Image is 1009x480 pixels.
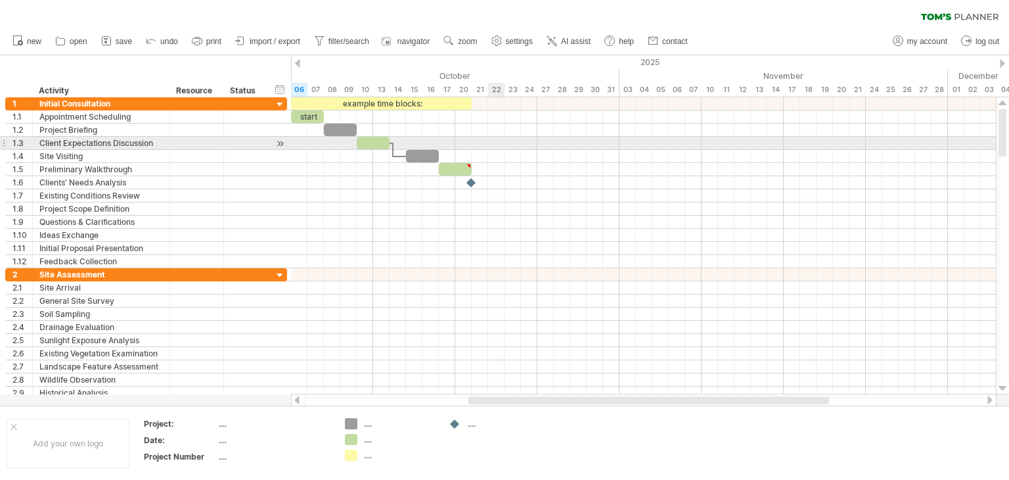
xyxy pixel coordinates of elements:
div: Monday, 10 November 2025 [702,83,718,97]
div: Questions & Clarifications [39,216,163,228]
div: 2.5 [12,334,32,347]
div: Project Scope Definition [39,203,163,215]
span: open [70,37,87,46]
div: Initial Consultation [39,97,163,110]
div: Feedback Collection [39,255,163,268]
div: Friday, 7 November 2025 [685,83,702,97]
span: save [116,37,132,46]
div: 2.4 [12,321,32,333]
div: Monday, 1 December 2025 [948,83,964,97]
div: Site Arrival [39,281,163,294]
div: .... [219,418,329,429]
div: Wednesday, 19 November 2025 [817,83,833,97]
a: log out [958,33,1003,50]
div: Thursday, 23 October 2025 [504,83,521,97]
a: save [98,33,136,50]
div: Wednesday, 15 October 2025 [406,83,422,97]
a: navigator [380,33,434,50]
div: Landscape Feature Assessment [39,360,163,373]
div: .... [364,418,436,429]
div: Drainage Evaluation [39,321,163,333]
a: contact [644,33,692,50]
span: AI assist [561,37,591,46]
div: Resource [176,84,216,97]
div: Thursday, 27 November 2025 [915,83,931,97]
div: 1.11 [12,242,32,254]
div: 2.2 [12,295,32,307]
div: General Site Survey [39,295,163,307]
div: Clients' Needs Analysis [39,176,163,189]
div: Friday, 24 October 2025 [521,83,537,97]
a: open [52,33,91,50]
div: start [291,110,324,123]
div: Wednesday, 5 November 2025 [652,83,669,97]
span: my account [907,37,947,46]
div: .... [219,451,329,462]
div: Thursday, 6 November 2025 [669,83,685,97]
span: log out [975,37,999,46]
div: Project: [144,418,216,429]
div: .... [468,418,539,429]
div: Monday, 24 November 2025 [866,83,882,97]
div: Wednesday, 8 October 2025 [324,83,340,97]
div: Activity [39,84,162,97]
div: Date: [144,435,216,446]
span: contact [662,37,688,46]
span: import / export [250,37,300,46]
div: Existing Conditions Review [39,189,163,202]
div: Monday, 3 November 2025 [619,83,636,97]
div: 2 [12,268,32,281]
div: Appointment Scheduling [39,110,163,123]
div: 1.1 [12,110,32,123]
div: 1.12 [12,255,32,268]
div: 1.10 [12,229,32,241]
div: Tuesday, 14 October 2025 [390,83,406,97]
span: print [206,37,221,46]
div: October 2025 [242,69,619,83]
a: zoom [440,33,481,50]
a: AI assist [543,33,594,50]
a: import / export [232,33,304,50]
div: 1.5 [12,163,32,176]
div: November 2025 [619,69,948,83]
span: help [619,37,634,46]
div: Initial Proposal Presentation [39,242,163,254]
div: Friday, 10 October 2025 [357,83,373,97]
div: Thursday, 30 October 2025 [587,83,603,97]
div: Friday, 14 November 2025 [767,83,784,97]
a: my account [889,33,951,50]
div: 1.9 [12,216,32,228]
div: Friday, 28 November 2025 [931,83,948,97]
a: print [189,33,225,50]
div: Monday, 17 November 2025 [784,83,800,97]
div: Historical Analysis [39,387,163,399]
div: .... [364,434,436,445]
div: Client Expectations Discussion [39,137,163,149]
div: Existing Vegetation Examination [39,347,163,360]
div: .... [219,435,329,446]
div: 2.6 [12,347,32,360]
div: Tuesday, 4 November 2025 [636,83,652,97]
div: Preliminary Walkthrough [39,163,163,176]
div: 2.3 [12,308,32,320]
div: Monday, 20 October 2025 [455,83,472,97]
div: Wednesday, 12 November 2025 [734,83,751,97]
div: Monday, 27 October 2025 [537,83,554,97]
span: settings [506,37,533,46]
div: Monday, 6 October 2025 [291,83,307,97]
div: Tuesday, 18 November 2025 [800,83,817,97]
div: Status [230,84,259,97]
div: Friday, 21 November 2025 [849,83,866,97]
div: Site Visiting [39,150,163,162]
div: Tuesday, 2 December 2025 [964,83,981,97]
a: settings [488,33,537,50]
span: navigator [397,37,430,46]
a: filter/search [311,33,373,50]
div: Tuesday, 7 October 2025 [307,83,324,97]
a: help [601,33,638,50]
div: 1.7 [12,189,32,202]
div: scroll to activity [274,137,286,151]
div: Wednesday, 3 December 2025 [981,83,997,97]
div: Wednesday, 26 November 2025 [899,83,915,97]
div: Add your own logo [7,419,129,468]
